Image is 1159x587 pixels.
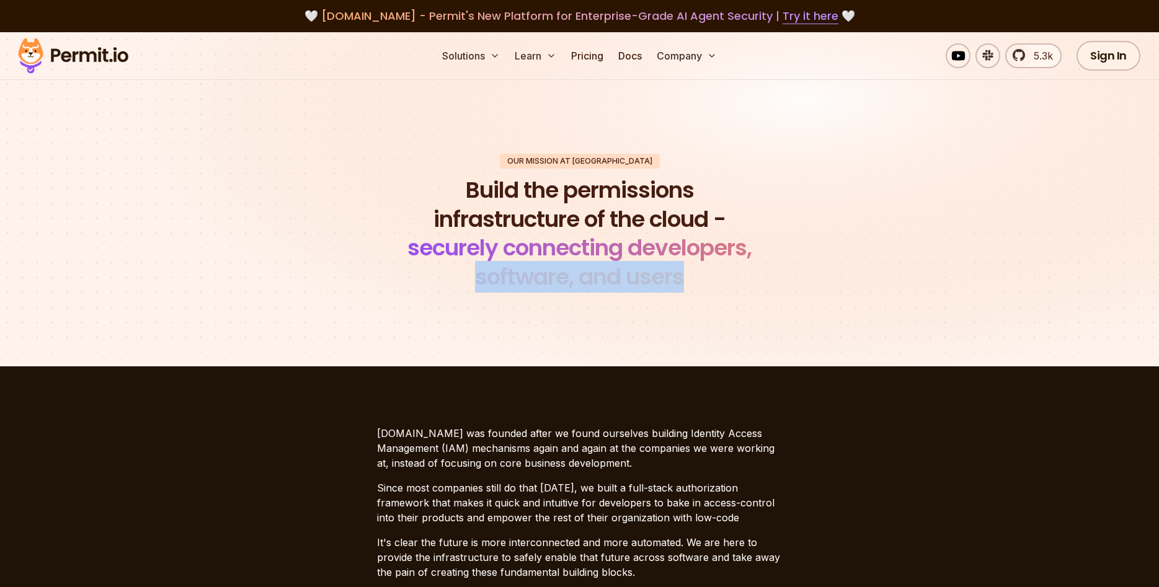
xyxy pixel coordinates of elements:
button: Solutions [437,43,505,68]
button: Company [652,43,722,68]
div: Our mission at [GEOGRAPHIC_DATA] [500,154,660,169]
span: 5.3k [1026,48,1053,63]
a: Pricing [566,43,608,68]
img: Permit logo [12,35,134,77]
p: Since most companies still do that [DATE], we built a full-stack authorization framework that mak... [377,480,783,525]
a: Sign In [1077,41,1140,71]
a: 5.3k [1005,43,1062,68]
a: Docs [613,43,647,68]
button: Learn [510,43,561,68]
span: securely connecting developers, software, and users [407,232,752,293]
div: 🤍 🤍 [30,7,1129,25]
h1: Build the permissions infrastructure of the cloud - [391,176,769,292]
p: It's clear the future is more interconnected and more automated. We are here to provide the infra... [377,535,783,580]
p: [DOMAIN_NAME] was founded after we found ourselves building Identity Access Management (IAM) mech... [377,426,783,470]
span: [DOMAIN_NAME] - Permit's New Platform for Enterprise-Grade AI Agent Security | [321,8,838,24]
a: Try it here [783,8,838,24]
